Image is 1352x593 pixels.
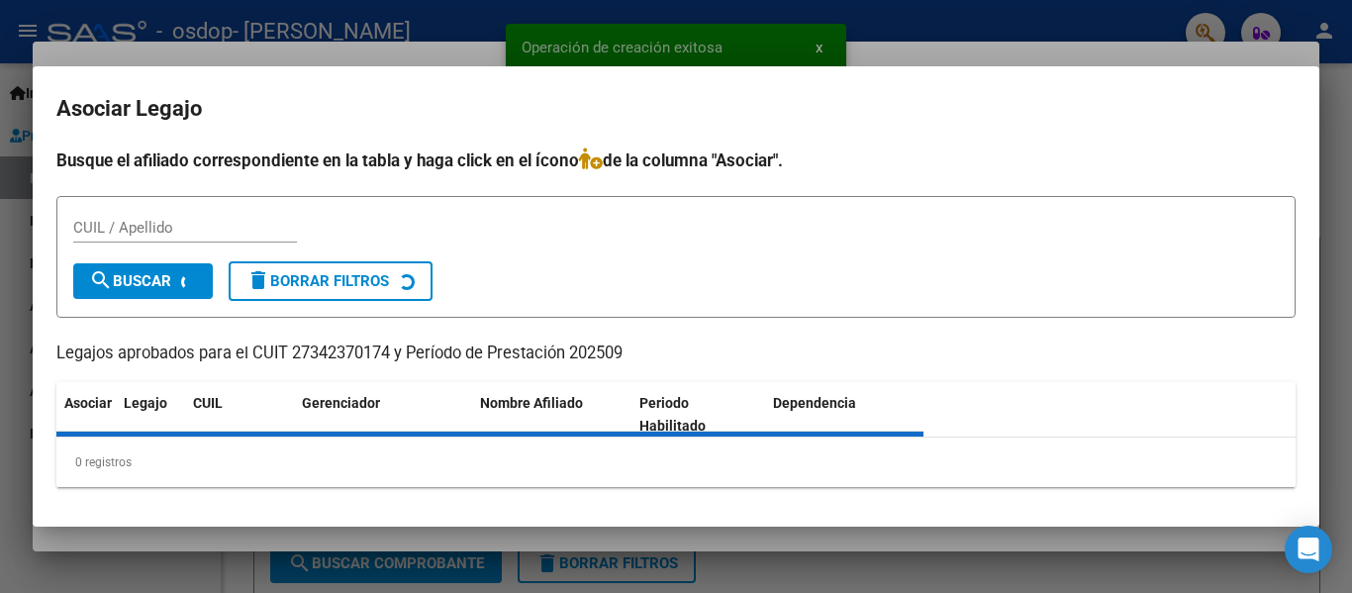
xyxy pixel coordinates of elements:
span: CUIL [193,395,223,411]
datatable-header-cell: CUIL [185,382,294,447]
span: Gerenciador [302,395,380,411]
span: Borrar Filtros [246,272,389,290]
span: Legajo [124,395,167,411]
span: Asociar [64,395,112,411]
datatable-header-cell: Legajo [116,382,185,447]
button: Buscar [73,263,213,299]
div: Open Intercom Messenger [1285,526,1332,573]
datatable-header-cell: Gerenciador [294,382,472,447]
div: 0 registros [56,438,1296,487]
datatable-header-cell: Asociar [56,382,116,447]
h2: Asociar Legajo [56,90,1296,128]
button: Borrar Filtros [229,261,433,301]
p: Legajos aprobados para el CUIT 27342370174 y Período de Prestación 202509 [56,342,1296,366]
datatable-header-cell: Periodo Habilitado [631,382,765,447]
mat-icon: search [89,268,113,292]
mat-icon: delete [246,268,270,292]
span: Nombre Afiliado [480,395,583,411]
span: Periodo Habilitado [639,395,706,434]
datatable-header-cell: Dependencia [765,382,924,447]
datatable-header-cell: Nombre Afiliado [472,382,631,447]
span: Dependencia [773,395,856,411]
h4: Busque el afiliado correspondiente en la tabla y haga click en el ícono de la columna "Asociar". [56,148,1296,173]
span: Buscar [89,272,171,290]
